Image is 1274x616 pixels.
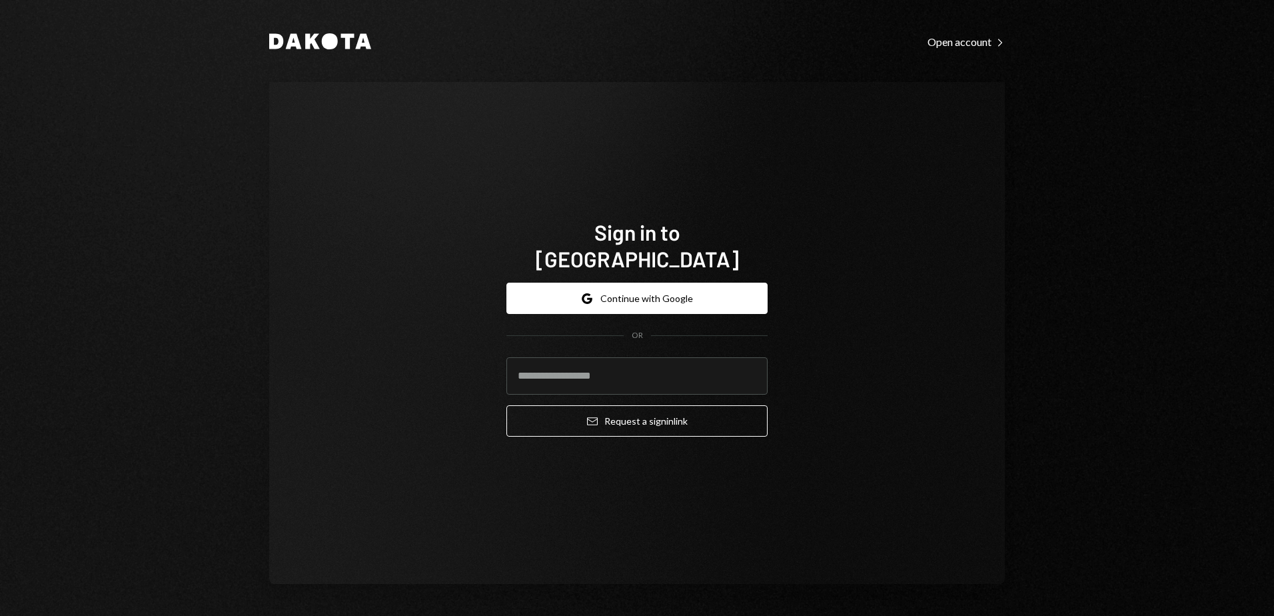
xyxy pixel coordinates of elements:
[506,405,768,437] button: Request a signinlink
[928,35,1005,49] div: Open account
[632,330,643,341] div: OR
[928,34,1005,49] a: Open account
[506,219,768,272] h1: Sign in to [GEOGRAPHIC_DATA]
[506,283,768,314] button: Continue with Google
